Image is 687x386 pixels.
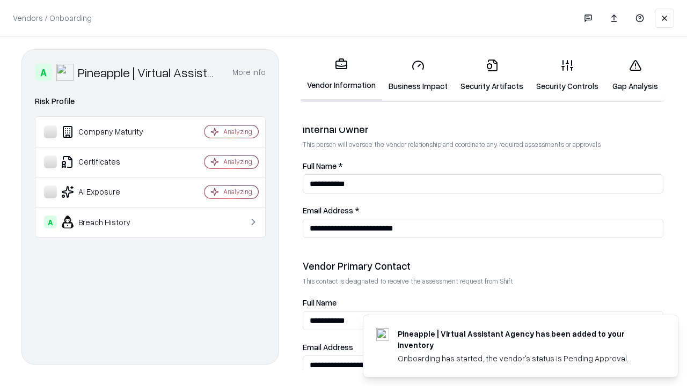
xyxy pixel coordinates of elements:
div: Risk Profile [35,95,266,108]
div: Internal Owner [303,123,663,136]
a: Business Impact [382,50,454,100]
div: Pineapple | Virtual Assistant Agency [78,64,220,81]
div: A [44,216,57,228]
p: This contact is designated to receive the assessment request from Shift [303,277,663,286]
div: Onboarding has started, the vendor's status is Pending Approval. [398,353,652,364]
div: Company Maturity [44,125,172,138]
p: Vendors / Onboarding [13,12,92,24]
img: trypineapple.com [376,328,389,341]
a: Security Artifacts [454,50,530,100]
label: Full Name * [303,162,663,170]
div: Pineapple | Virtual Assistant Agency has been added to your inventory [398,328,652,351]
div: Analyzing [223,187,252,196]
img: Pineapple | Virtual Assistant Agency [56,64,74,81]
a: Vendor Information [301,49,382,101]
div: A [35,64,52,81]
label: Email Address * [303,206,663,214]
div: Breach History [44,216,172,228]
div: AI Exposure [44,185,172,198]
a: Gap Analysis [605,50,666,100]
div: Analyzing [223,157,252,166]
a: Security Controls [530,50,605,100]
div: Certificates [44,155,172,168]
button: More info [232,63,266,82]
p: This person will oversee the vendor relationship and coordinate any required assessments or appro... [303,140,663,149]
label: Full Name [303,299,663,307]
div: Vendor Primary Contact [303,259,663,272]
label: Email Address [303,343,663,351]
div: Analyzing [223,127,252,136]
